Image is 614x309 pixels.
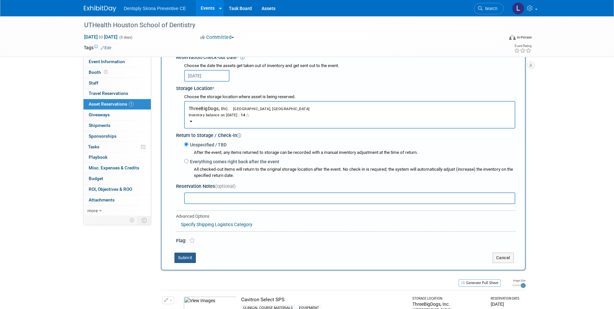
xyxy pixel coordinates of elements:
[491,296,523,301] div: Reservation Date:
[84,142,151,152] a: Tasks
[124,6,186,11] span: Dentsply Sirona Preventive CE
[138,216,151,224] td: Toggle Event Tabs
[184,148,515,156] div: After the event, any items returned to storage can be recorded with a manual inventory adjustment...
[84,99,151,109] a: Asset Reservations1
[84,163,151,173] a: Misc. Expenses & Credits
[89,70,109,75] span: Booth
[84,131,151,142] a: Sponsorships
[174,253,196,263] button: Submit
[89,80,98,86] span: Staff
[89,187,132,192] span: ROI, Objectives & ROO
[517,35,532,40] div: In-Person
[84,206,151,216] a: more
[84,34,118,40] span: [DATE] [DATE]
[514,44,531,48] div: Event Rating
[184,63,515,69] div: Choose the date the assets get taken out of inventory and get sent out to the event.
[129,102,134,107] span: 1
[412,296,485,301] div: Storage Location:
[84,120,151,131] a: Shipments
[184,70,229,82] input: Reservation Date
[84,195,151,205] a: Attachments
[101,46,111,50] a: Edit
[89,59,125,64] span: Event Information
[103,70,109,74] span: Booth not reserved yet
[229,107,310,111] span: [GEOGRAPHIC_DATA], [GEOGRAPHIC_DATA]
[189,106,511,118] span: ThreeBigDogs, Inc.
[188,158,279,165] label: Everything comes right back after the event
[181,222,252,227] a: Specify Shipping Logistics Category
[189,112,511,118] div: Inventory balance on [DATE] :
[483,6,497,11] span: Search
[512,279,526,282] div: Image Size
[474,3,504,14] a: Search
[194,166,515,179] div: All checked-out items will return to the original storage location after the event. No check-in i...
[84,78,151,88] a: Staff
[509,35,516,40] img: Format-Inperson.png
[127,216,138,224] td: Personalize Event Tab Strip
[89,165,139,170] span: Misc. Expenses & Credits
[89,123,110,128] span: Shipments
[89,154,107,160] span: Playbook
[176,238,186,244] span: Flag:
[241,296,407,303] div: Cavitron Select SPS
[84,6,116,12] img: ExhibitDay
[512,2,524,15] img: Lindsey Stutz
[89,133,117,139] span: Sponsorships
[176,183,515,190] div: Reservation Notes
[84,152,151,163] a: Playbook
[84,57,151,67] a: Event Information
[184,94,515,100] div: Choose the storage location where asset is being reserved.
[176,213,515,220] div: Advanced Options
[88,144,99,149] span: Tasks
[176,130,515,139] div: Return to Storage / Check-in
[89,112,110,117] span: Giveaways
[412,301,485,307] div: ThreeBigDogs, Inc.
[87,208,98,213] span: more
[89,176,103,181] span: Budget
[84,184,151,195] a: ROI, Objectives & ROO
[89,101,134,107] span: Asset Reservations
[98,34,104,40] span: to
[119,35,132,40] span: (5 days)
[215,183,236,189] span: (optional)
[84,67,151,78] a: Booth
[89,91,128,96] span: Travel Reservations
[198,34,237,41] button: Committed
[84,44,111,51] td: Tags
[82,19,494,31] div: UTHealth Houston School of Dentistry
[84,110,151,120] a: Giveaways
[465,34,532,43] div: Event Format
[240,113,251,117] span: 14
[89,197,115,202] span: Attachments
[491,301,523,307] div: [DATE]
[188,142,227,148] label: Unspecified / TBD
[84,174,151,184] a: Budget
[84,88,151,99] a: Travel Reservations
[493,253,514,263] button: Cancel
[184,101,515,129] button: ThreeBigDogs, Inc.[GEOGRAPHIC_DATA], [GEOGRAPHIC_DATA]Inventory balance on [DATE] :14
[176,83,515,92] div: Storage Location
[459,279,501,287] button: Generate Pull Sheet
